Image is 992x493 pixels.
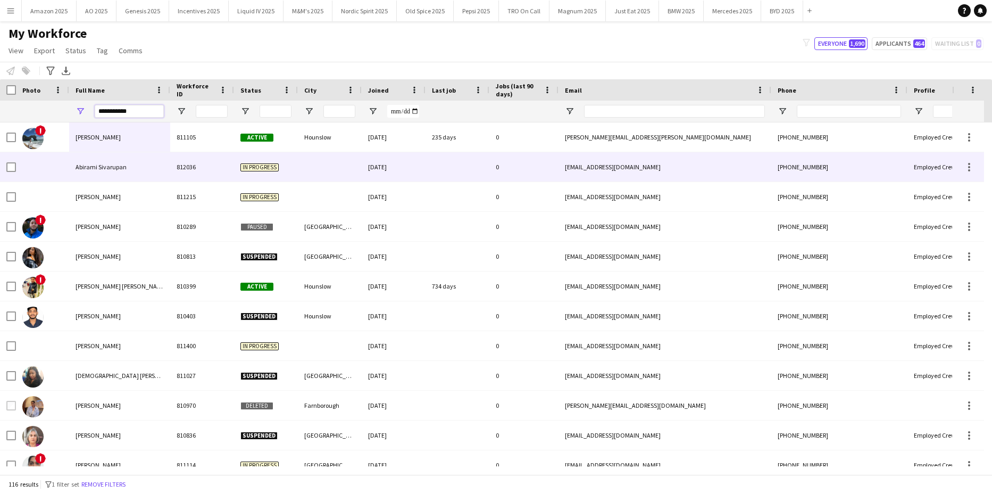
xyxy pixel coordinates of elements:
div: [EMAIL_ADDRESS][DOMAIN_NAME] [558,421,771,450]
img: Chloe Patey [22,396,44,417]
div: [DATE] [362,152,426,182]
img: charesia patten [22,366,44,388]
a: View [4,44,28,57]
img: Bishal kumar Pandit [22,307,44,328]
a: Export [30,44,59,57]
button: Open Filter Menu [76,106,85,116]
div: [DATE] [362,122,426,152]
span: Workforce ID [177,82,215,98]
button: AO 2025 [77,1,116,21]
button: Open Filter Menu [240,106,250,116]
span: Active [240,134,273,142]
span: Deleted [240,402,273,410]
button: BMW 2025 [659,1,704,21]
input: Joined Filter Input [387,105,419,118]
div: 812036 [170,152,234,182]
button: Liquid IV 2025 [229,1,284,21]
div: [PHONE_NUMBER] [771,421,907,450]
div: [DATE] [362,212,426,241]
div: 0 [489,152,558,182]
button: Open Filter Menu [914,106,923,116]
span: In progress [240,342,279,350]
div: [PHONE_NUMBER] [771,301,907,331]
div: [PHONE_NUMBER] [771,212,907,241]
div: 734 days [426,272,489,301]
div: Employed Crew [907,212,976,241]
div: Employed Crew [907,361,976,390]
div: [PERSON_NAME][EMAIL_ADDRESS][PERSON_NAME][DOMAIN_NAME] [558,122,771,152]
button: Incentives 2025 [169,1,229,21]
span: ! [35,215,46,225]
span: City [304,86,316,94]
div: 0 [489,331,558,360]
span: [PERSON_NAME] [76,342,121,350]
span: ! [35,453,46,464]
div: [PHONE_NUMBER] [771,152,907,182]
button: M&M's 2025 [284,1,332,21]
span: Jobs (last 90 days) [496,82,539,98]
span: [PERSON_NAME] [76,133,121,141]
button: Just Eat 2025 [606,1,659,21]
span: Abirami Sivarupan [76,163,127,171]
button: Genesis 2025 [116,1,169,21]
div: [PHONE_NUMBER] [771,272,907,301]
button: Open Filter Menu [177,106,186,116]
div: Employed Crew [907,421,976,450]
span: [PERSON_NAME] [76,223,121,231]
div: 810289 [170,212,234,241]
div: [PERSON_NAME][EMAIL_ADDRESS][DOMAIN_NAME] [558,391,771,420]
div: 810970 [170,391,234,420]
div: [PHONE_NUMBER] [771,242,907,271]
div: [DATE] [362,301,426,331]
span: Joined [368,86,389,94]
div: Employed Crew [907,331,976,360]
input: Row Selection is disabled for this row (unchecked) [6,401,16,410]
button: Open Filter Menu [304,106,314,116]
div: 811105 [170,122,234,152]
div: 810813 [170,242,234,271]
div: Hounslow [298,301,362,331]
div: 0 [489,242,558,271]
input: Phone Filter Input [797,105,901,118]
div: [GEOGRAPHIC_DATA] [298,361,362,390]
span: [PERSON_NAME] [76,401,121,409]
img: Deena Vipani [22,426,44,447]
span: [PERSON_NAME] [PERSON_NAME] [76,282,167,290]
input: City Filter Input [323,105,355,118]
div: 0 [489,212,558,241]
span: ! [35,274,46,285]
input: Full Name Filter Input [95,105,164,118]
div: [DATE] [362,182,426,211]
span: [PERSON_NAME] [76,312,121,320]
div: Hounslow [298,272,362,301]
div: [PHONE_NUMBER] [771,450,907,480]
a: Status [61,44,90,57]
div: [EMAIL_ADDRESS][DOMAIN_NAME] [558,212,771,241]
div: [EMAIL_ADDRESS][DOMAIN_NAME] [558,301,771,331]
div: 810836 [170,421,234,450]
span: Export [34,46,55,55]
div: 810403 [170,301,234,331]
div: [DATE] [362,391,426,420]
div: [GEOGRAPHIC_DATA] [298,212,362,241]
div: 0 [489,391,558,420]
img: Aakash Panuganti [22,128,44,149]
span: [PERSON_NAME] [76,461,121,469]
div: [GEOGRAPHIC_DATA] [298,421,362,450]
span: [PERSON_NAME] [76,431,121,439]
button: Applicants464 [872,37,927,50]
div: [DATE] [362,242,426,271]
span: [PERSON_NAME] [76,193,121,201]
button: Old Spice 2025 [397,1,454,21]
div: 811114 [170,450,234,480]
button: Nordic Spirit 2025 [332,1,397,21]
span: 1 filter set [52,480,79,488]
button: Mercedes 2025 [704,1,761,21]
img: Ashish kumar Panuganti [22,277,44,298]
div: Hounslow [298,122,362,152]
a: Tag [93,44,112,57]
div: 0 [489,272,558,301]
div: [EMAIL_ADDRESS][DOMAIN_NAME] [558,450,771,480]
span: In progress [240,462,279,470]
span: 464 [913,39,925,48]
